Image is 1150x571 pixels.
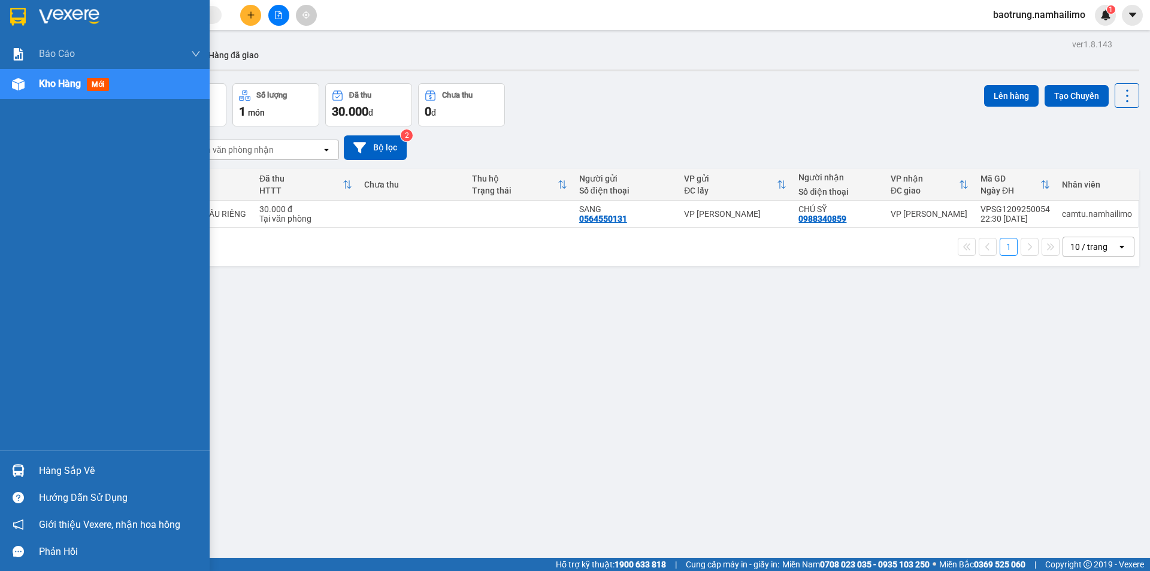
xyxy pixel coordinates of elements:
[39,462,201,480] div: Hàng sắp về
[678,169,792,201] th: Toggle SortBy
[556,558,666,571] span: Hỗ trợ kỹ thuật:
[885,169,975,201] th: Toggle SortBy
[980,186,1040,195] div: Ngày ĐH
[239,104,246,119] span: 1
[247,11,255,19] span: plus
[983,7,1095,22] span: baotrung.namhailimo
[891,186,959,195] div: ĐC giao
[199,41,268,70] button: Hàng đã giao
[13,546,24,557] span: message
[12,48,25,61] img: solution-icon
[684,174,777,183] div: VP gửi
[466,169,573,201] th: Toggle SortBy
[684,209,786,219] div: VP [PERSON_NAME]
[1070,241,1107,253] div: 10 / trang
[984,85,1039,107] button: Lên hàng
[191,144,274,156] div: Chọn văn phòng nhận
[12,78,25,90] img: warehouse-icon
[1100,10,1111,20] img: icon-new-feature
[259,214,352,223] div: Tại văn phòng
[974,560,1025,569] strong: 0369 525 060
[782,558,930,571] span: Miền Nam
[332,104,368,119] span: 30.000
[615,560,666,569] strong: 1900 633 818
[39,517,180,532] span: Giới thiệu Vexere, nhận hoa hồng
[240,5,261,26] button: plus
[1107,5,1115,14] sup: 1
[418,83,505,126] button: Chưa thu0đ
[1072,38,1112,51] div: ver 1.8.143
[322,145,331,155] svg: open
[980,214,1050,223] div: 22:30 [DATE]
[256,91,287,99] div: Số lượng
[39,78,81,89] span: Kho hàng
[325,83,412,126] button: Đã thu30.000đ
[425,104,431,119] span: 0
[1062,180,1132,189] div: Nhân viên
[13,519,24,530] span: notification
[939,558,1025,571] span: Miền Bắc
[579,174,672,183] div: Người gửi
[431,108,436,117] span: đ
[1034,558,1036,571] span: |
[364,180,459,189] div: Chưa thu
[274,11,283,19] span: file-add
[1045,85,1109,107] button: Tạo Chuyến
[39,489,201,507] div: Hướng dẫn sử dụng
[39,46,75,61] span: Báo cáo
[1000,238,1018,256] button: 1
[268,5,289,26] button: file-add
[980,174,1040,183] div: Mã GD
[798,204,878,214] div: CHÚ SỸ
[472,186,558,195] div: Trạng thái
[13,492,24,503] span: question-circle
[368,108,373,117] span: đ
[401,129,413,141] sup: 2
[1109,5,1113,14] span: 1
[12,464,25,477] img: warehouse-icon
[798,173,878,182] div: Người nhận
[891,209,969,219] div: VP [PERSON_NAME]
[820,560,930,569] strong: 0708 023 035 - 0935 103 250
[1122,5,1143,26] button: caret-down
[1062,209,1132,219] div: camtu.namhailimo
[39,543,201,561] div: Phản hồi
[975,169,1056,201] th: Toggle SortBy
[349,91,371,99] div: Đã thu
[684,186,777,195] div: ĐC lấy
[302,11,310,19] span: aim
[1117,242,1127,252] svg: open
[1084,560,1092,569] span: copyright
[675,558,677,571] span: |
[232,83,319,126] button: Số lượng1món
[248,108,265,117] span: món
[442,91,473,99] div: Chưa thu
[472,174,558,183] div: Thu hộ
[344,135,407,160] button: Bộ lọc
[253,169,358,201] th: Toggle SortBy
[579,214,627,223] div: 0564550131
[980,204,1050,214] div: VPSG1209250054
[259,174,343,183] div: Đã thu
[10,8,26,26] img: logo-vxr
[259,204,352,214] div: 30.000 đ
[798,187,878,197] div: Số điện thoại
[798,214,846,223] div: 0988340859
[87,78,109,91] span: mới
[1127,10,1138,20] span: caret-down
[579,186,672,195] div: Số điện thoại
[933,562,936,567] span: ⚪️
[891,174,959,183] div: VP nhận
[191,49,201,59] span: down
[296,5,317,26] button: aim
[579,204,672,214] div: SANG
[686,558,779,571] span: Cung cấp máy in - giấy in:
[259,186,343,195] div: HTTT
